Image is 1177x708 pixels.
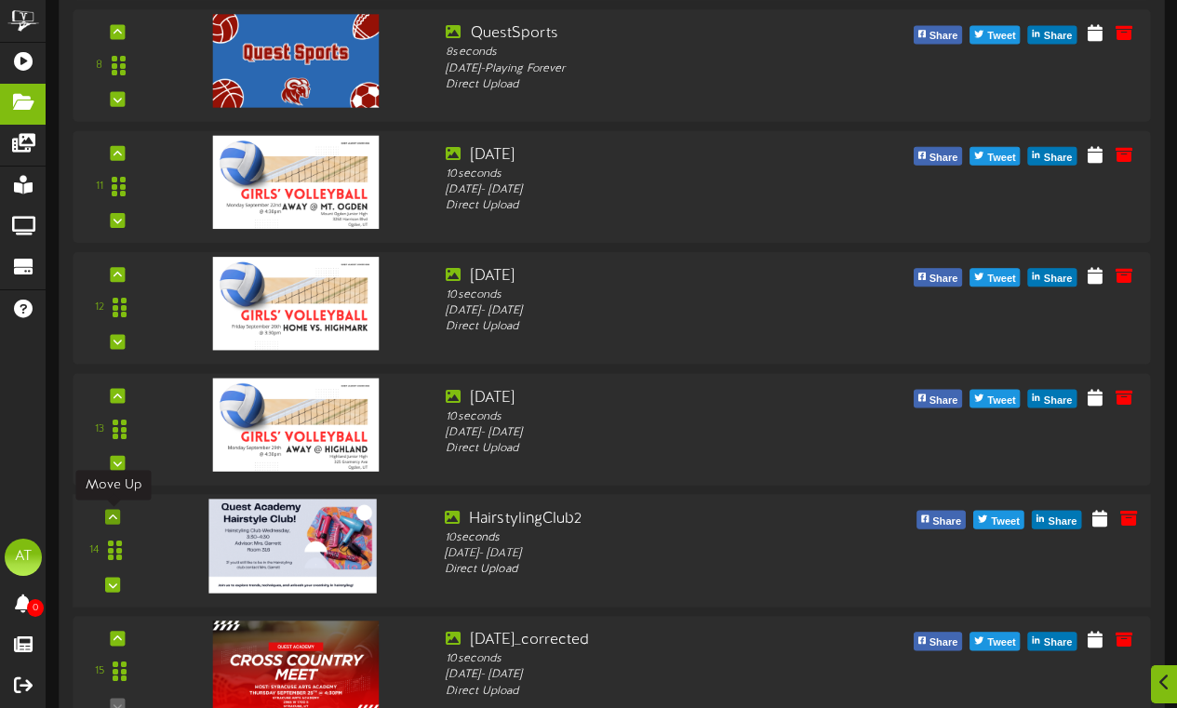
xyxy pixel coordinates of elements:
div: 10 seconds [446,166,867,181]
div: Direct Upload [446,319,867,335]
span: Share [926,269,962,289]
div: Direct Upload [445,562,870,578]
span: Share [1040,148,1077,168]
div: Direct Upload [446,198,867,214]
span: Share [926,633,962,653]
img: 014cfbfc-caf6-4282-94c9-655c49085ee8.png [209,499,377,593]
div: Direct Upload [446,683,867,699]
span: Share [926,26,962,47]
span: Share [926,148,962,168]
div: [DATE] [446,145,867,167]
div: [DATE] - [DATE] [446,667,867,683]
div: 11 [96,179,103,194]
div: [DATE] - Playing Forever [446,60,867,76]
button: Tweet [970,632,1020,650]
div: 8 [96,58,102,73]
button: Share [914,25,963,44]
div: 10 seconds [446,287,867,303]
div: [DATE] - [DATE] [446,424,867,440]
span: Tweet [983,269,1019,289]
span: Share [1040,391,1077,411]
div: [DATE] [446,387,867,408]
span: Share [1040,269,1077,289]
button: Share [914,632,963,650]
button: Share [1028,632,1077,650]
div: QuestSports [446,23,867,45]
img: 87c04708-143f-4f95-aafd-29081d286061.png [213,14,379,107]
div: 10 seconds [446,651,867,667]
button: Share [914,147,963,166]
img: e75d183e-f650-47c4-84c2-aca6b8516897.png [213,136,379,229]
span: Tweet [983,633,1019,653]
button: Share [1028,268,1077,287]
button: Share [1028,25,1077,44]
div: Direct Upload [446,76,867,92]
span: Tweet [987,512,1023,532]
span: Tweet [983,391,1019,411]
button: Share [1028,147,1077,166]
div: 8 seconds [446,45,867,60]
div: [DATE]_corrected [446,630,867,651]
button: Share [914,390,963,408]
img: 59035cac-918a-4222-84e8-8ae5ba498c94.png [213,257,379,350]
button: Tweet [970,268,1020,287]
button: Share [1028,390,1077,408]
button: Tweet [970,147,1020,166]
span: Share [1044,512,1080,532]
button: Share [914,268,963,287]
div: 10 seconds [446,408,867,424]
button: Share [916,511,966,529]
div: AT [5,539,42,576]
span: Share [926,391,962,411]
div: HairstylingClub2 [445,508,870,529]
span: Share [929,512,965,532]
span: Share [1040,26,1077,47]
img: 0dca7c36-7d79-4e25-b788-73a8dbf0193a.png [213,378,379,471]
span: 0 [27,599,44,617]
div: [DATE] - [DATE] [446,303,867,319]
div: Direct Upload [446,441,867,457]
div: [DATE] [446,266,867,287]
div: 13 [95,421,104,437]
span: Tweet [983,26,1019,47]
div: 10 seconds [445,529,870,545]
button: Share [1032,511,1081,529]
div: [DATE] - [DATE] [446,182,867,198]
div: [DATE] - [DATE] [445,546,870,562]
button: Tweet [970,390,1020,408]
button: Tweet [973,511,1024,529]
button: Tweet [970,25,1020,44]
span: Share [1040,633,1077,653]
span: Tweet [983,148,1019,168]
div: 14 [89,542,99,558]
div: 15 [95,664,104,680]
div: 12 [95,301,104,316]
